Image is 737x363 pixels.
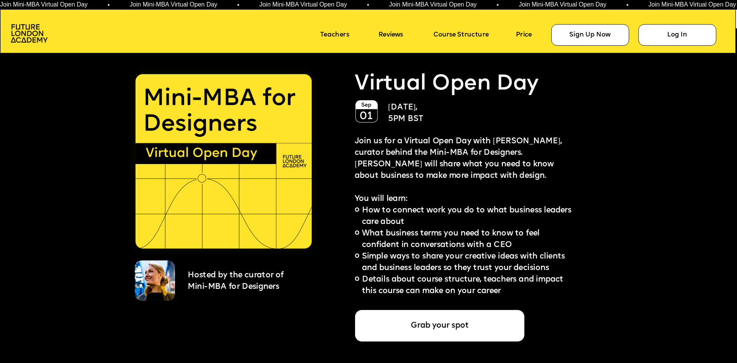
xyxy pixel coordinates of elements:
[355,195,407,203] span: You will learn:
[355,74,539,94] span: Virtual Open Day
[367,2,369,8] span: •
[320,28,367,42] a: Teachers
[355,138,564,180] span: Join us for a Virtual Open Day with [PERSON_NAME], curator behind the Mini-MBA for Designers. [PE...
[496,2,499,8] span: •
[626,2,628,8] span: •
[378,28,418,42] a: Reviews
[516,28,545,42] a: Price
[362,207,573,226] span: How to connect work you do to what business leaders care about
[433,28,509,42] a: Course Structure
[237,2,239,8] span: •
[11,24,48,43] img: image-aac980e9-41de-4c2d-a048-f29dd30a0068.png
[355,100,378,123] img: image-e7e3efcd-a32f-4394-913c-0f131028d784.png
[388,115,423,123] span: 5PM BST
[188,283,279,291] span: Mini-MBA for Designers
[107,2,109,8] span: •
[188,272,283,280] span: Hosted by the curator of
[388,103,417,111] span: [DATE],
[362,253,567,272] span: Simple ways to share your creative ideas with clients and business leaders so they trust your dec...
[362,276,566,295] span: Details about course structure, teachers and impact this course can make on your career
[362,230,542,249] span: What business terms you need to know to feel confident in conversations with a CEO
